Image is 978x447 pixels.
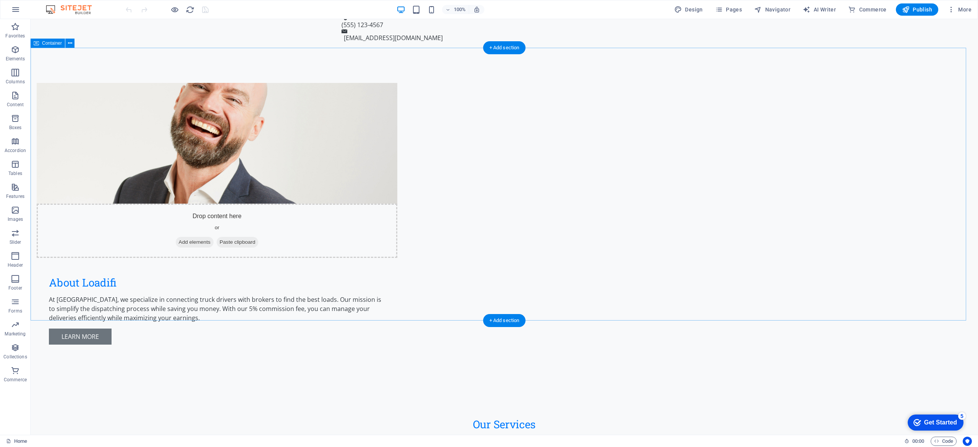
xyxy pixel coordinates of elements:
h6: Session time [904,437,925,446]
img: Editor Logo [44,5,101,14]
p: Tables [8,170,22,177]
span: Container [42,41,62,45]
button: More [944,3,975,16]
span: 00 00 [912,437,924,446]
p: Boxes [9,125,22,131]
button: Design [671,3,706,16]
div: 5 [57,2,64,9]
span: Pages [715,6,742,13]
p: Favorites [5,33,25,39]
span: (555) 123-4567 [311,2,353,10]
p: Images [8,216,23,222]
p: Forms [8,308,22,314]
p: Slider [10,239,21,245]
span: Navigator [754,6,790,13]
span: : [918,438,919,444]
div: + Add section [483,41,526,54]
p: Commerce [4,377,27,383]
div: Drop content here [6,185,367,239]
a: Click to cancel selection. Double-click to open Pages [6,437,27,446]
p: Features [6,193,24,199]
p: Elements [6,56,25,62]
div: + Add section [483,314,526,327]
button: 100% [442,5,469,14]
span: Paste clipboard [186,218,228,228]
button: Navigator [751,3,793,16]
p: Content [7,102,24,108]
p: Accordion [5,147,26,154]
span: Code [934,437,953,446]
div: Get Started 5 items remaining, 0% complete [6,4,62,20]
p: Footer [8,285,22,291]
span: AI Writer [803,6,836,13]
div: Design (Ctrl+Alt+Y) [671,3,706,16]
div: Get Started [23,8,55,15]
p: Columns [6,79,25,85]
button: reload [185,5,194,14]
button: AI Writer [800,3,839,16]
button: Pages [712,3,745,16]
p: Collections [3,354,27,360]
span: Design [674,6,703,13]
span: More [947,6,972,13]
i: Reload page [186,5,194,14]
a: [EMAIL_ADDRESS][DOMAIN_NAME] [313,15,412,23]
h6: 100% [453,5,466,14]
button: Click here to leave preview mode and continue editing [170,5,179,14]
button: Commerce [845,3,890,16]
span: Publish [902,6,932,13]
button: Publish [896,3,938,16]
p: Marketing [5,331,26,337]
p: Header [8,262,23,268]
button: Usercentrics [963,437,972,446]
span: Commerce [848,6,887,13]
button: Code [931,437,957,446]
span: Add elements [145,218,183,228]
i: On resize automatically adjust zoom level to fit chosen device. [473,6,480,13]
